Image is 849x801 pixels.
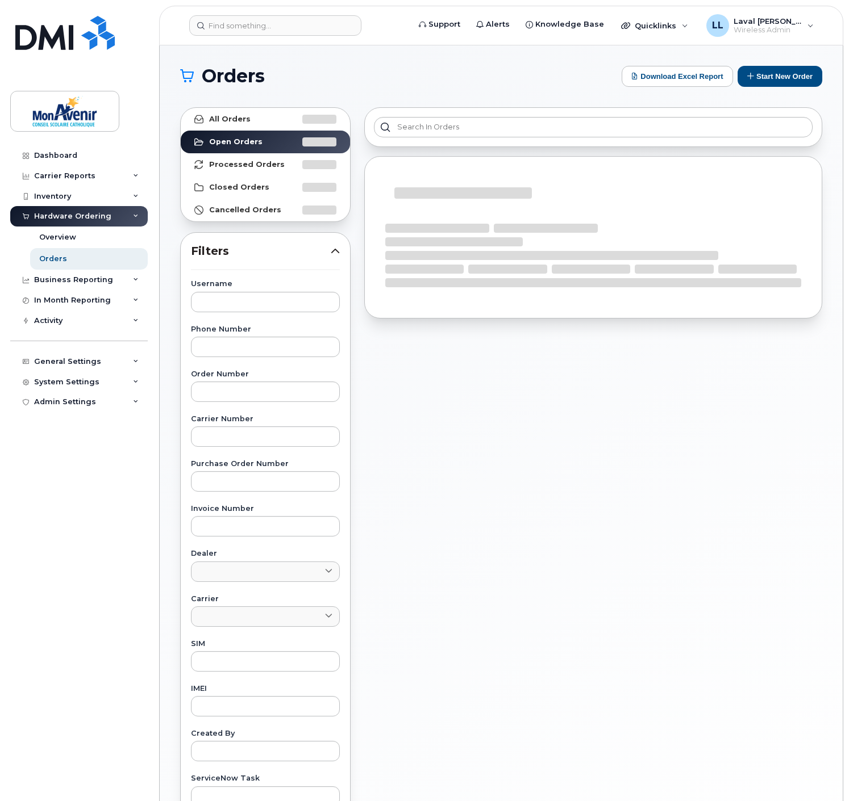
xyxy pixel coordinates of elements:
[209,137,263,146] strong: Open Orders
[191,460,340,468] label: Purchase Order Number
[191,371,340,378] label: Order Number
[209,160,285,169] strong: Processed Orders
[191,640,340,648] label: SIM
[209,115,251,124] strong: All Orders
[209,206,281,215] strong: Cancelled Orders
[191,595,340,603] label: Carrier
[181,199,350,221] a: Cancelled Orders
[181,153,350,176] a: Processed Orders
[374,117,813,137] input: Search in orders
[191,730,340,737] label: Created By
[191,775,340,782] label: ServiceNow Task
[738,66,822,87] button: Start New Order
[191,416,340,423] label: Carrier Number
[622,66,733,87] button: Download Excel Report
[181,108,350,131] a: All Orders
[181,131,350,153] a: Open Orders
[191,550,340,557] label: Dealer
[191,505,340,513] label: Invoice Number
[191,280,340,288] label: Username
[191,326,340,333] label: Phone Number
[202,68,265,85] span: Orders
[191,685,340,693] label: IMEI
[191,243,331,259] span: Filters
[209,183,269,192] strong: Closed Orders
[181,176,350,199] a: Closed Orders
